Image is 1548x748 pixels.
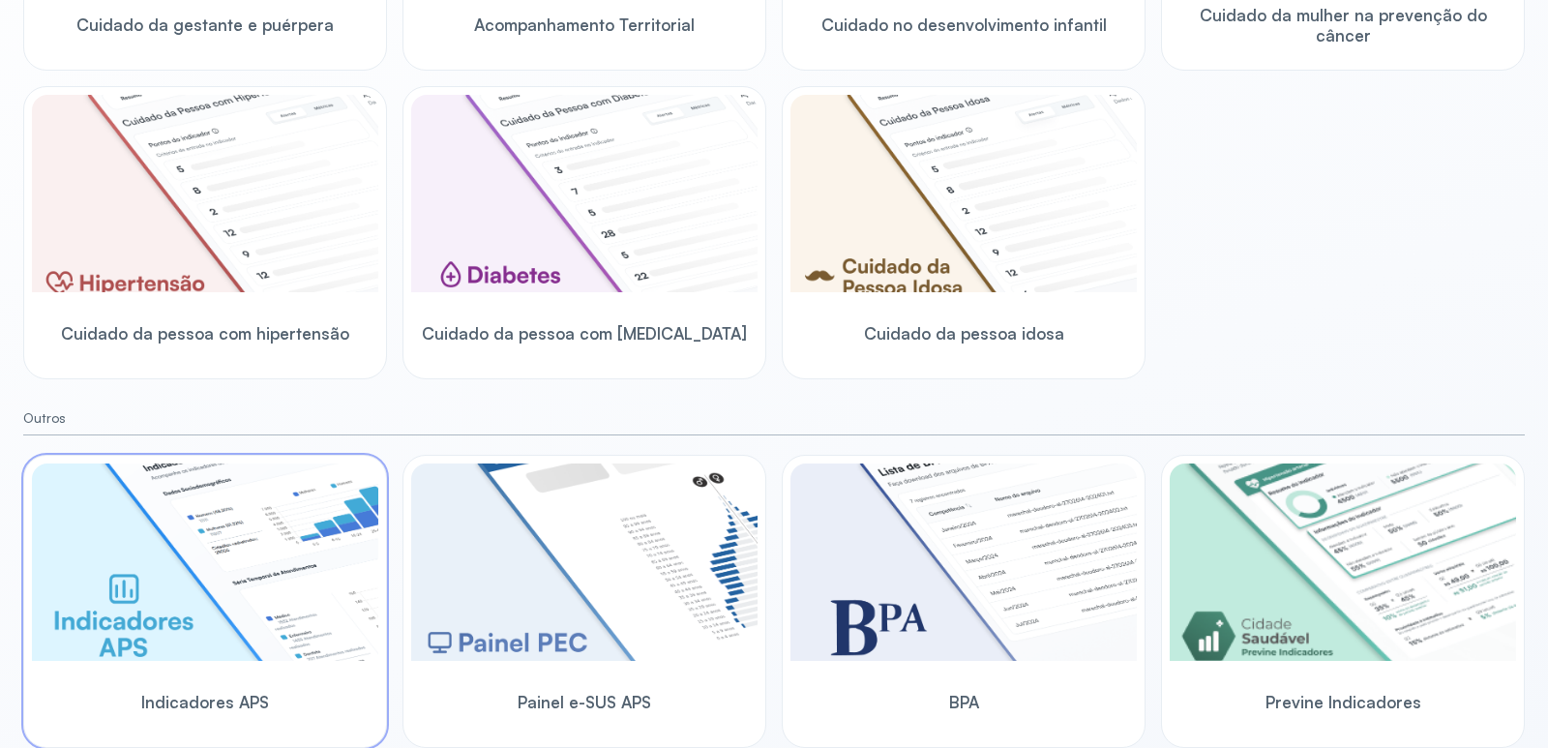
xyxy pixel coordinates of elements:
[864,323,1064,344] span: Cuidado da pessoa idosa
[518,692,651,712] span: Painel e-SUS APS
[23,410,1525,427] small: Outros
[1170,464,1516,661] img: previne-brasil.png
[790,95,1137,292] img: elderly.png
[422,323,747,344] span: Cuidado da pessoa com [MEDICAL_DATA]
[141,692,269,712] span: Indicadores APS
[76,15,334,35] span: Cuidado da gestante e puérpera
[32,464,378,661] img: aps-indicators.png
[1170,5,1516,46] span: Cuidado da mulher na prevenção do câncer
[1265,692,1421,712] span: Previne Indicadores
[949,692,979,712] span: BPA
[821,15,1107,35] span: Cuidado no desenvolvimento infantil
[61,323,349,344] span: Cuidado da pessoa com hipertensão
[474,15,695,35] span: Acompanhamento Territorial
[790,464,1137,661] img: bpa.png
[411,464,758,661] img: pec-panel.png
[32,95,378,292] img: hypertension.png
